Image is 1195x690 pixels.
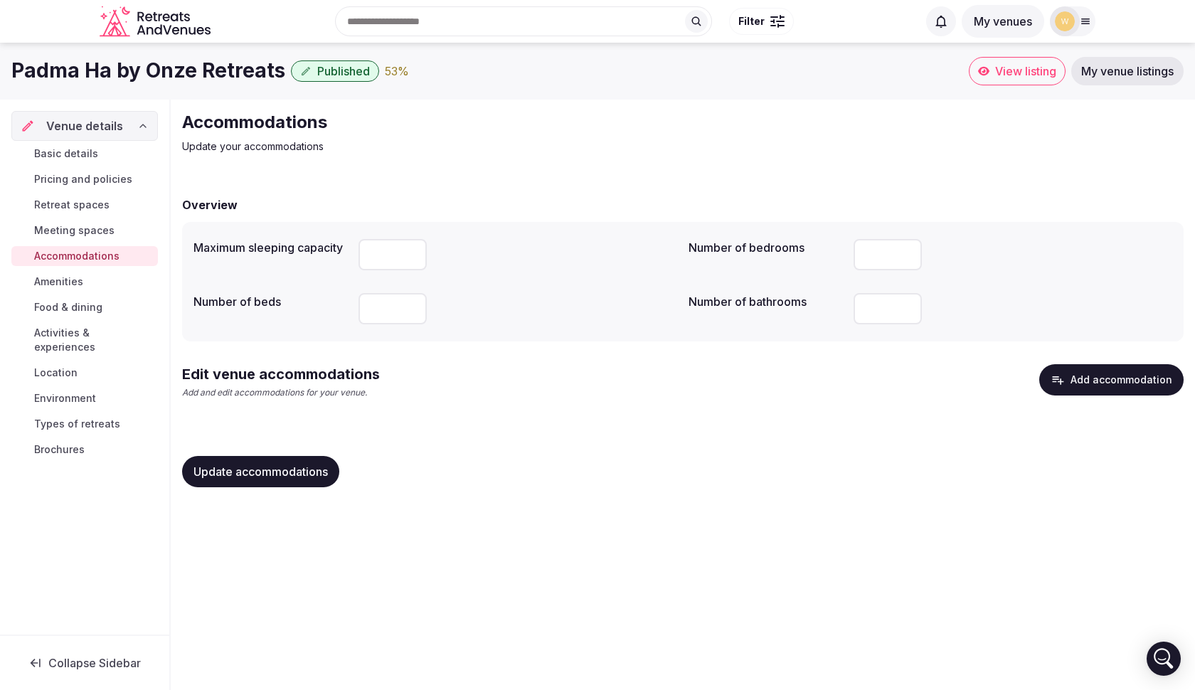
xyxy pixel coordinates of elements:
span: My venue listings [1081,64,1174,78]
label: Number of bathrooms [689,296,842,307]
span: Venue details [46,117,123,134]
span: Amenities [34,275,83,289]
span: View listing [995,64,1056,78]
label: Number of bedrooms [689,242,842,253]
span: Collapse Sidebar [48,656,141,670]
a: Meeting spaces [11,221,158,240]
a: Activities & experiences [11,323,158,357]
span: Location [34,366,78,380]
label: Maximum sleeping capacity [193,242,347,253]
span: Pricing and policies [34,172,132,186]
button: Update accommodations [182,456,339,487]
a: My venue listings [1071,57,1184,85]
button: 53% [385,63,409,80]
a: Pricing and policies [11,169,158,189]
p: Update your accommodations [182,139,660,154]
span: Brochures [34,442,85,457]
svg: Retreats and Venues company logo [100,6,213,38]
a: Basic details [11,144,158,164]
span: Retreat spaces [34,198,110,212]
span: Basic details [34,147,98,161]
a: Food & dining [11,297,158,317]
span: Types of retreats [34,417,120,431]
a: Location [11,363,158,383]
span: Activities & experiences [34,326,152,354]
a: View listing [969,57,1066,85]
img: woo_user_8790 [1055,11,1075,31]
h1: Padma Ha by Onze Retreats [11,57,285,85]
div: Open Intercom Messenger [1147,642,1181,676]
button: Add accommodation [1039,364,1184,396]
a: Environment [11,388,158,408]
span: Meeting spaces [34,223,115,238]
a: Types of retreats [11,414,158,434]
label: Number of beds [193,296,347,307]
a: Amenities [11,272,158,292]
a: Brochures [11,440,158,460]
h2: Accommodations [182,111,660,134]
span: Update accommodations [193,465,328,479]
button: Filter [729,8,794,35]
h2: Edit venue accommodations [182,364,380,384]
button: Published [291,60,379,82]
span: Accommodations [34,249,119,263]
div: 53 % [385,63,409,80]
span: Food & dining [34,300,102,314]
span: Environment [34,391,96,405]
button: Collapse Sidebar [11,647,158,679]
span: Published [317,64,370,78]
a: My venues [962,14,1044,28]
button: My venues [962,5,1044,38]
p: Add and edit accommodations for your venue. [182,387,380,399]
a: Visit the homepage [100,6,213,38]
a: Retreat spaces [11,195,158,215]
a: Accommodations [11,246,158,266]
span: Filter [738,14,765,28]
h2: Overview [182,196,238,213]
